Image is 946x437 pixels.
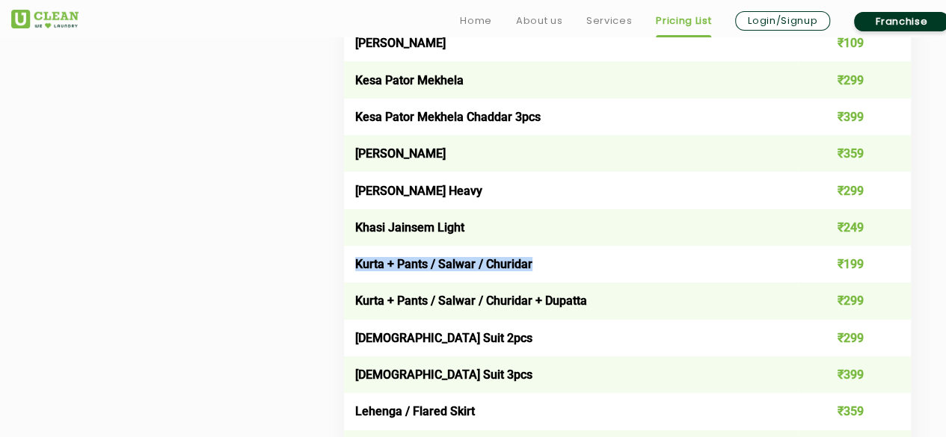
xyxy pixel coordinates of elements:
td: ₹359 [798,393,912,430]
td: ₹299 [798,320,912,356]
td: Kesa Pator Mekhela Chaddar 3pcs [344,99,798,135]
a: Login/Signup [735,11,830,31]
a: Home [460,12,492,30]
td: ₹299 [798,282,912,319]
td: Kurta + Pants / Salwar / Churidar + Dupatta [344,282,798,319]
td: Khasi Jainsem Light [344,209,798,246]
td: ₹399 [798,356,912,393]
a: Services [586,12,632,30]
td: [PERSON_NAME] [344,135,798,172]
td: ₹299 [798,61,912,98]
td: Lehenga / Flared Skirt [344,393,798,430]
td: [DEMOGRAPHIC_DATA] Suit 3pcs [344,356,798,393]
a: About us [516,12,562,30]
td: [DEMOGRAPHIC_DATA] Suit 2pcs [344,320,798,356]
td: [PERSON_NAME] [344,25,798,61]
td: ₹199 [798,246,912,282]
td: ₹359 [798,135,912,172]
img: UClean Laundry and Dry Cleaning [11,10,79,28]
td: ₹249 [798,209,912,246]
a: Pricing List [656,12,711,30]
td: ₹399 [798,99,912,135]
td: [PERSON_NAME] Heavy [344,172,798,208]
td: ₹109 [798,25,912,61]
td: Kurta + Pants / Salwar / Churidar [344,246,798,282]
td: ₹299 [798,172,912,208]
td: Kesa Pator Mekhela [344,61,798,98]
